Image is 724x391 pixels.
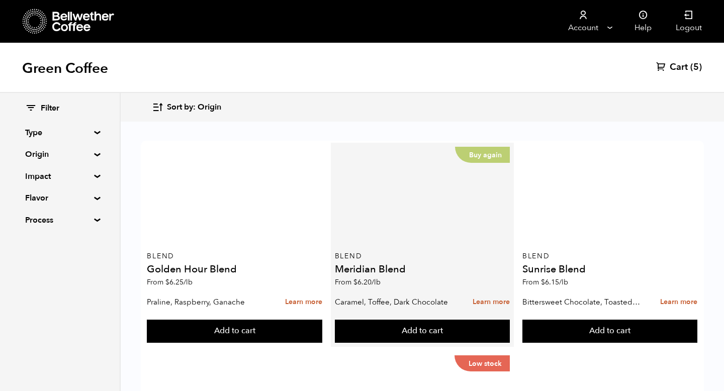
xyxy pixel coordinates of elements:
[147,320,322,343] button: Add to cart
[541,277,545,287] span: $
[147,253,322,260] p: Blend
[335,264,510,274] h4: Meridian Blend
[522,253,697,260] p: Blend
[522,320,697,343] button: Add to cart
[660,291,697,313] a: Learn more
[522,295,642,310] p: Bittersweet Chocolate, Toasted Marshmallow, Candied Orange, Praline
[473,291,510,313] a: Learn more
[335,277,381,287] span: From
[670,61,688,73] span: Cart
[559,277,568,287] span: /lb
[335,295,454,310] p: Caramel, Toffee, Dark Chocolate
[690,61,702,73] span: (5)
[656,61,702,73] a: Cart (5)
[335,147,510,245] a: Buy again
[147,277,193,287] span: From
[25,148,95,160] summary: Origin
[22,59,108,77] h1: Green Coffee
[522,277,568,287] span: From
[455,147,510,163] p: Buy again
[522,264,697,274] h4: Sunrise Blend
[184,277,193,287] span: /lb
[41,103,59,114] span: Filter
[372,277,381,287] span: /lb
[25,170,95,182] summary: Impact
[147,295,266,310] p: Praline, Raspberry, Ganache
[152,95,221,119] button: Sort by: Origin
[165,277,193,287] bdi: 6.25
[165,277,169,287] span: $
[353,277,381,287] bdi: 6.20
[335,253,510,260] p: Blend
[25,127,95,139] summary: Type
[25,192,95,204] summary: Flavor
[25,214,95,226] summary: Process
[353,277,357,287] span: $
[541,277,568,287] bdi: 6.15
[167,102,221,113] span: Sort by: Origin
[285,291,322,313] a: Learn more
[455,355,510,371] p: Low stock
[147,264,322,274] h4: Golden Hour Blend
[335,320,510,343] button: Add to cart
